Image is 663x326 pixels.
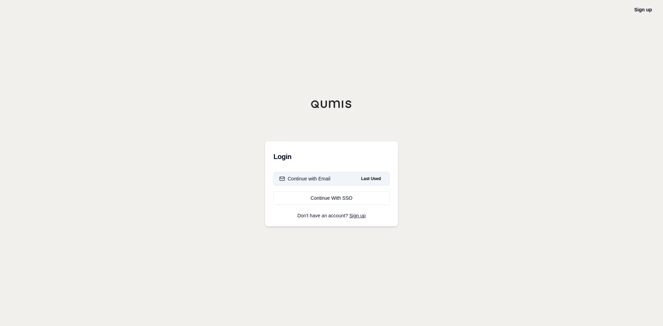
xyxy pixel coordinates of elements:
[273,213,390,218] p: Don't have an account?
[358,175,384,183] span: Last Used
[349,213,366,218] a: Sign up
[634,7,652,12] a: Sign up
[279,195,384,201] div: Continue With SSO
[311,100,352,108] img: Qumis
[273,172,390,186] button: Continue with EmailLast Used
[273,150,390,164] h3: Login
[273,191,390,205] a: Continue With SSO
[279,175,330,182] div: Continue with Email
